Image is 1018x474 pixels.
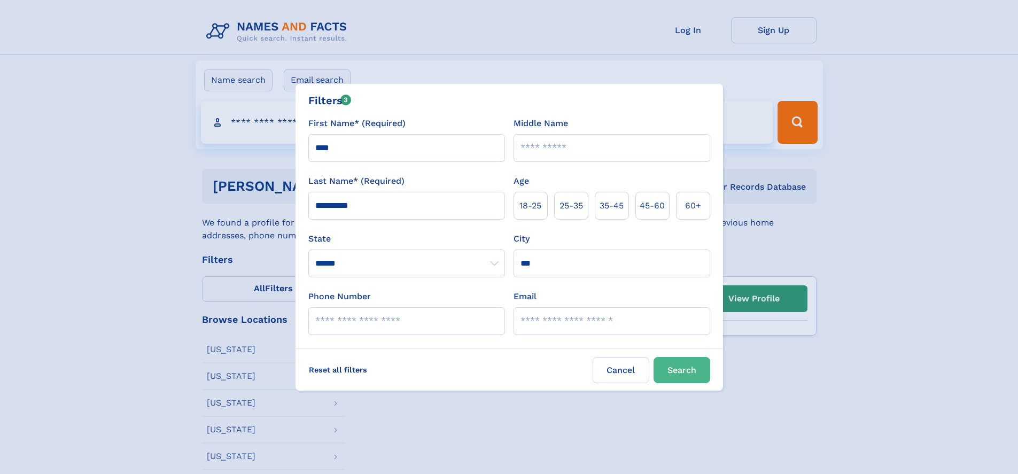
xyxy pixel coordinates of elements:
label: Email [514,290,537,303]
label: Phone Number [308,290,371,303]
label: Reset all filters [302,357,374,383]
label: First Name* (Required) [308,117,406,130]
span: 18‑25 [519,199,541,212]
div: Filters [308,92,352,108]
label: City [514,232,530,245]
label: Cancel [593,357,649,383]
label: Age [514,175,529,188]
label: Last Name* (Required) [308,175,405,188]
span: 60+ [685,199,701,212]
label: Middle Name [514,117,568,130]
label: State [308,232,505,245]
span: 35‑45 [600,199,624,212]
span: 45‑60 [640,199,665,212]
button: Search [654,357,710,383]
span: 25‑35 [559,199,583,212]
